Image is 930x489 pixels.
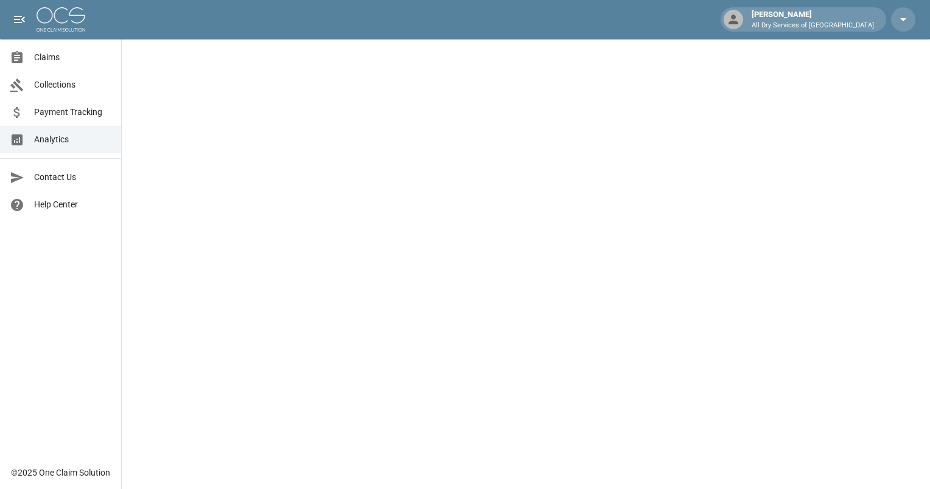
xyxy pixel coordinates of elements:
[34,198,111,211] span: Help Center
[34,171,111,184] span: Contact Us
[34,133,111,146] span: Analytics
[752,21,874,31] p: All Dry Services of [GEOGRAPHIC_DATA]
[34,78,111,91] span: Collections
[747,9,879,30] div: [PERSON_NAME]
[37,7,85,32] img: ocs-logo-white-transparent.png
[34,106,111,119] span: Payment Tracking
[122,39,930,485] iframe: Embedded Dashboard
[34,51,111,64] span: Claims
[7,7,32,32] button: open drawer
[11,466,110,479] div: © 2025 One Claim Solution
